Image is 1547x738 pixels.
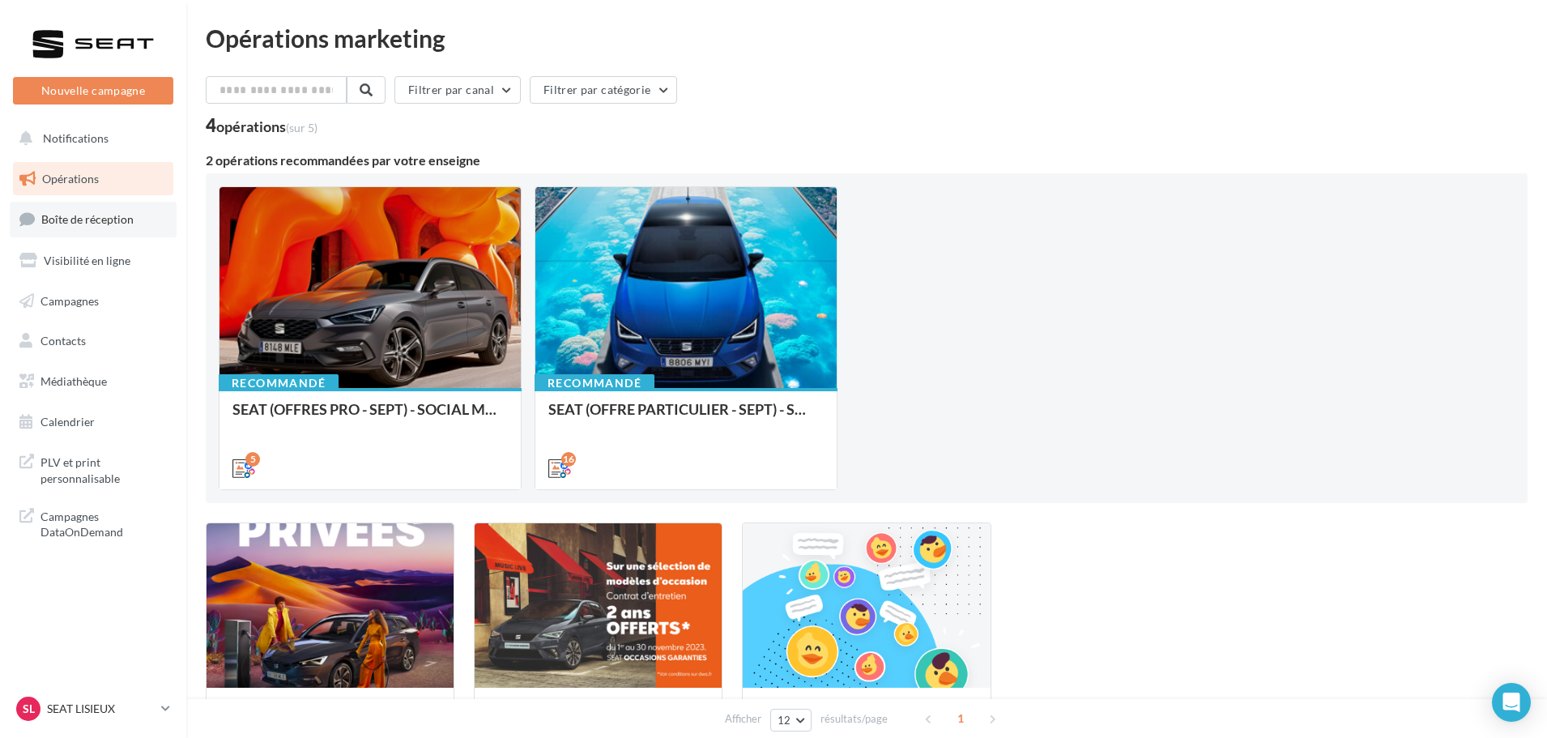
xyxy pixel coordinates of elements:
a: Boîte de réception [10,202,177,237]
span: 1 [948,706,974,732]
button: Nouvelle campagne [13,77,173,105]
a: Visibilité en ligne [10,244,177,278]
div: opérations [216,119,317,134]
div: 4 [206,117,317,134]
div: Recommandé [535,374,654,392]
div: SEAT (OFFRES PRO - SEPT) - SOCIAL MEDIA [232,401,508,433]
span: Calendrier [40,415,95,429]
span: Opérations [42,172,99,186]
a: Opérations [10,162,177,196]
a: Calendrier [10,405,177,439]
span: SL [23,701,35,717]
span: Campagnes DataOnDemand [40,506,167,540]
div: 5 [245,452,260,467]
a: Campagnes [10,284,177,318]
span: Visibilité en ligne [44,254,130,267]
div: Opérations marketing [206,26,1528,50]
div: Open Intercom Messenger [1492,683,1531,722]
span: PLV et print personnalisable [40,451,167,486]
span: Contacts [40,334,86,348]
div: 16 [561,452,576,467]
p: SEAT LISIEUX [47,701,155,717]
span: Boîte de réception [41,212,134,226]
a: Médiathèque [10,365,177,399]
span: Campagnes [40,293,99,307]
a: Campagnes DataOnDemand [10,499,177,547]
a: Contacts [10,324,177,358]
button: Filtrer par canal [394,76,521,104]
a: SL SEAT LISIEUX [13,693,173,724]
span: (sur 5) [286,121,317,134]
button: Notifications [10,122,170,156]
button: Filtrer par catégorie [530,76,677,104]
span: résultats/page [820,711,888,727]
button: 12 [770,709,812,732]
span: Notifications [43,131,109,145]
span: Afficher [725,711,761,727]
a: PLV et print personnalisable [10,445,177,493]
div: 2 opérations recommandées par votre enseigne [206,154,1528,167]
span: Médiathèque [40,374,107,388]
div: Recommandé [219,374,339,392]
span: 12 [778,714,791,727]
div: SEAT (OFFRE PARTICULIER - SEPT) - SOCIAL MEDIA [548,401,824,433]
